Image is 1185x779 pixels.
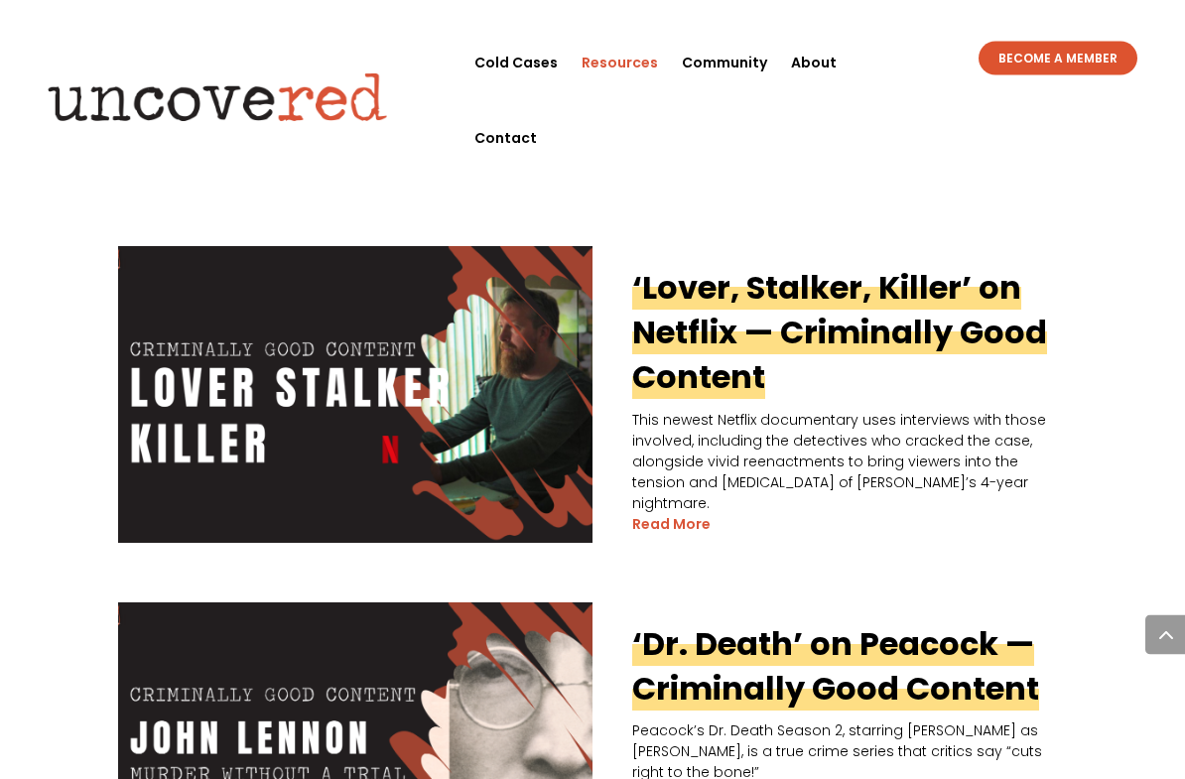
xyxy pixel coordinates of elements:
[979,42,1137,75] a: BECOME A MEMBER
[118,411,1066,515] p: This newest Netflix documentary uses interviews with those involved, including the detectives who...
[582,25,658,100] a: Resources
[632,266,1047,400] a: ‘Lover, Stalker, Killer’ on Netflix — Criminally Good Content
[632,622,1039,712] a: ‘Dr. Death’ on Peacock — Criminally Good Content
[791,25,837,100] a: About
[474,100,537,176] a: Contact
[632,515,711,536] a: read more
[118,247,592,543] img: ‘Lover, Stalker, Killer’ on Netflix — Criminally Good Content
[682,25,767,100] a: Community
[1029,30,1094,42] a: Sign In
[32,60,404,135] img: Uncovered logo
[474,25,558,100] a: Cold Cases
